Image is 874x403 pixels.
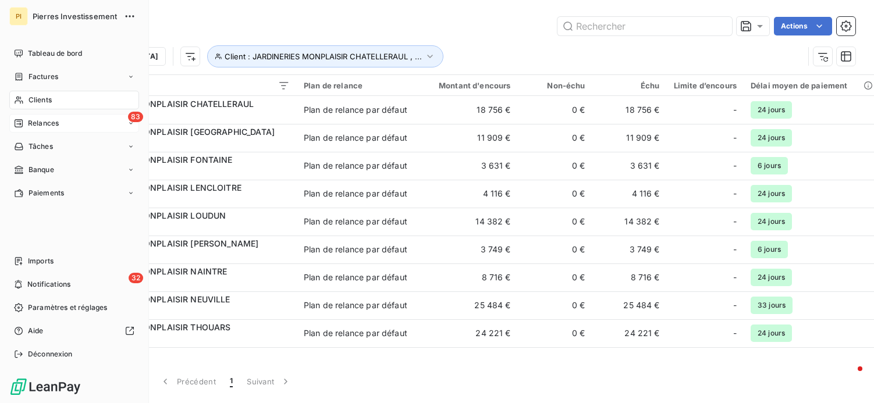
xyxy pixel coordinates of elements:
span: B0004511 [80,110,290,122]
td: 3 749 € [592,236,667,263]
span: 24 jours [751,213,792,230]
input: Rechercher [557,17,732,35]
span: Pierres Investissement [33,12,117,21]
td: 0 € [518,152,592,180]
span: 83 [128,112,143,122]
span: B0004301 [80,249,290,261]
div: Plan de relance par défaut [304,216,407,227]
img: Logo LeanPay [9,377,81,396]
div: Plan de relance par défaut [304,188,407,199]
span: Notifications [27,279,70,290]
td: 0 € [518,319,592,347]
span: JARDINERIES MONPLAISIR CHATELLERAUL [80,99,254,109]
span: 24 jours [751,324,792,342]
span: B0005241 [80,138,290,149]
div: Plan de relance par défaut [304,160,407,172]
td: 0 € [518,180,592,208]
span: - [733,272,737,283]
span: Tableau de bord [28,48,82,59]
span: B0004261 [80,166,290,177]
span: Imports [28,256,54,266]
span: 32 [129,273,143,283]
span: JARDINERIES MONPLAISIR [GEOGRAPHIC_DATA] [80,127,275,137]
td: 0 € [518,263,592,291]
td: 11 909 € [592,124,667,152]
span: Paramètres et réglages [28,302,107,313]
div: Non-échu [525,81,585,90]
button: Précédent [152,369,223,394]
td: 18 756 € [592,96,667,124]
span: Factures [29,72,58,82]
span: 33 jours [751,297,793,314]
span: Client : JARDINERIES MONPLAISIR CHATELLERAUL , ... [225,52,422,61]
td: 4 116 € [418,180,518,208]
td: 0 € [518,291,592,319]
td: 14 382 € [592,208,667,236]
span: B0005191 [80,333,290,345]
span: - [733,216,737,227]
div: Plan de relance par défaut [304,104,407,116]
span: B0004311 [80,222,290,233]
span: 6 jours [751,157,788,174]
div: Montant d'encours [425,81,511,90]
td: 3 749 € [418,236,518,263]
td: 24 221 € [592,319,667,347]
div: Limite d’encours [674,81,737,90]
td: 0 € [518,208,592,236]
button: Actions [774,17,832,35]
td: 0 € [518,124,592,152]
span: - [733,104,737,116]
button: Client : JARDINERIES MONPLAISIR CHATELLERAUL , ... [207,45,443,67]
button: Suivant [240,369,299,394]
td: 0 € [518,96,592,124]
td: 3 631 € [592,152,667,180]
span: JARDINERIES MONPLAISIR NEUVILLE [80,294,230,304]
span: Déconnexion [28,349,73,359]
span: JARDINERIES MONPLAISIR NAINTRE [80,266,228,276]
span: 1 [230,376,233,387]
iframe: Intercom live chat [834,363,862,391]
td: 25 484 € [418,291,518,319]
div: Plan de relance par défaut [304,299,407,311]
div: Échu [599,81,660,90]
div: Plan de relance [304,81,411,90]
button: 1 [223,369,240,394]
td: 0 € [518,236,592,263]
div: PI [9,7,28,26]
span: JARDINERIES MONPLAISIR [PERSON_NAME] [80,238,258,248]
span: Aide [28,326,44,336]
td: 3 631 € [418,152,518,180]
span: JARDINERIES MONPLAISIR FONTAINE [80,155,233,165]
span: JARDINERIES MONPLAISIR THOUARS [80,322,231,332]
td: 8 716 € [418,263,518,291]
td: 14 382 € [418,208,518,236]
td: 25 484 € [592,291,667,319]
td: 18 756 € [418,96,518,124]
span: - [733,327,737,339]
span: - [733,244,737,255]
div: Plan de relance par défaut [304,132,407,144]
span: 24 jours [751,101,792,119]
span: - [733,132,737,144]
span: JARDINERIES MONPLAISIR LOUDUN [80,211,226,220]
span: Clients [29,95,52,105]
span: - [733,188,737,199]
div: Plan de relance par défaut [304,327,407,339]
span: 6 jours [751,241,788,258]
a: Aide [9,322,139,340]
span: 24 jours [751,129,792,147]
span: Relances [28,118,59,129]
td: 4 116 € [592,180,667,208]
span: B0004321 [80,194,290,205]
td: 24 221 € [418,319,518,347]
span: 24 jours [751,185,792,202]
span: Banque [29,165,54,175]
span: Paiements [29,188,64,198]
span: - [733,160,737,172]
span: - [733,299,737,311]
span: JARDINERIES MONPLAISIR LENCLOITRE [80,183,241,192]
div: Plan de relance par défaut [304,272,407,283]
td: 11 909 € [418,124,518,152]
span: Tâches [29,141,53,152]
span: B0005231 [80,277,290,289]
